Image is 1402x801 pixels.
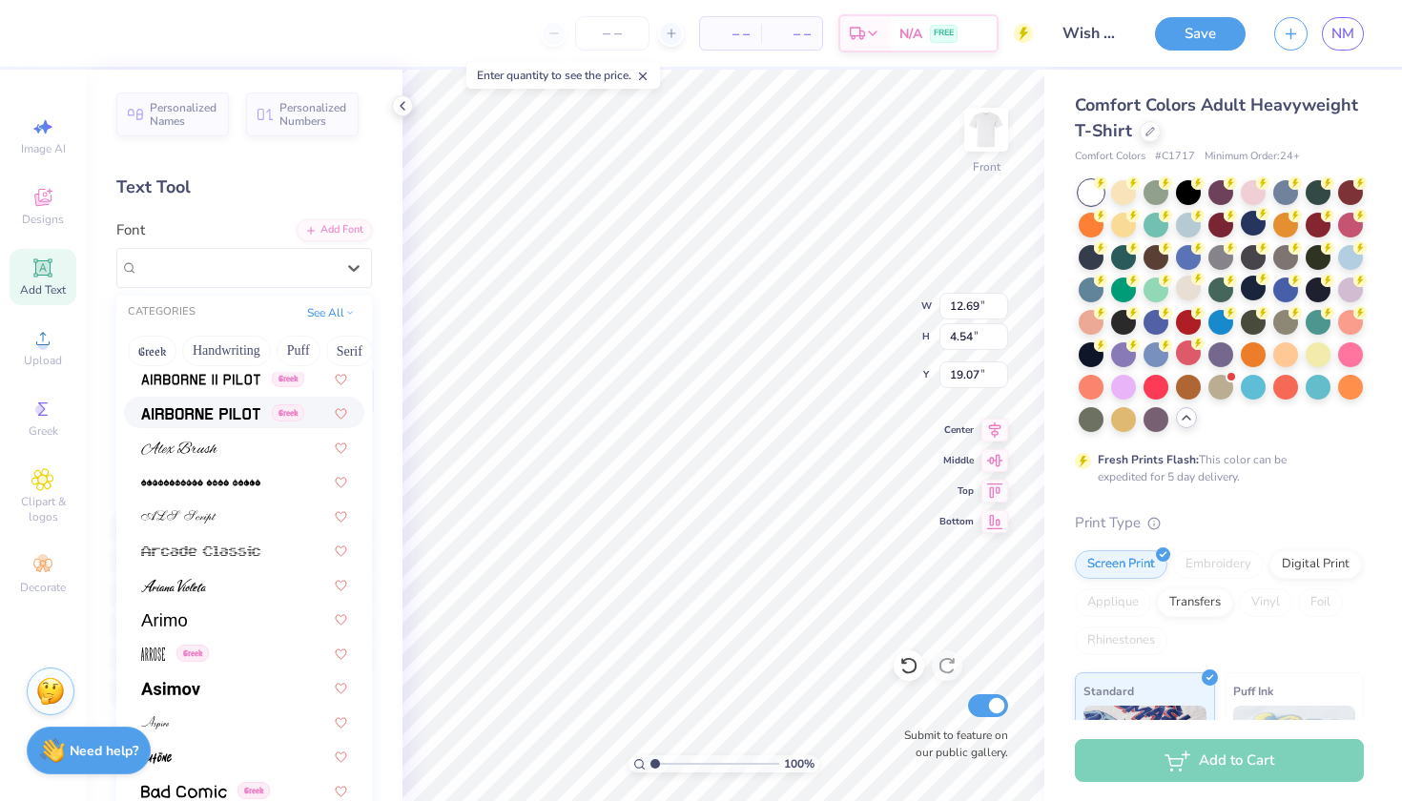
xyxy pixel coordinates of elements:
img: Arimo [141,613,187,626]
span: NM [1331,23,1354,45]
span: Greek [237,782,270,799]
strong: Fresh Prints Flash: [1098,452,1199,467]
span: Image AI [21,141,66,156]
span: Puff Ink [1233,681,1273,701]
span: Comfort Colors Adult Heavyweight T-Shirt [1075,93,1358,142]
img: Bad Comic [141,785,227,798]
span: Upload [24,353,62,368]
span: Standard [1083,681,1134,701]
div: Rhinestones [1075,626,1167,655]
div: Vinyl [1239,588,1292,617]
span: Greek [29,423,58,439]
span: Greek [176,645,209,662]
span: Top [939,484,974,498]
div: Digital Print [1269,550,1362,579]
label: Font [116,219,145,241]
span: Personalized Names [150,101,217,128]
img: ALS Script [141,510,216,524]
span: Comfort Colors [1075,149,1145,165]
img: Arrose [141,647,165,661]
img: Airborne Pilot [141,407,260,421]
div: Embroidery [1173,550,1264,579]
img: Airborne II Pilot [141,373,260,386]
img: Aspire [141,716,169,729]
div: Transfers [1157,588,1233,617]
div: Foil [1298,588,1343,617]
img: Front [967,111,1005,149]
div: Enter quantity to see the price. [466,62,660,89]
img: Autone [141,750,172,764]
div: CATEGORIES [128,304,196,320]
span: FREE [934,27,954,40]
span: N/A [899,24,922,44]
button: Serif [326,336,373,366]
span: Greek [272,370,304,387]
button: Greek [128,336,176,366]
span: Bottom [939,515,974,528]
img: AlphaShapes xmas balls [141,476,260,489]
span: Minimum Order: 24 + [1205,149,1300,165]
strong: Need help? [70,742,138,760]
div: This color can be expedited for 5 day delivery. [1098,451,1332,485]
span: Middle [939,454,974,467]
label: Submit to feature on our public gallery. [894,727,1008,761]
img: Puff Ink [1233,706,1356,801]
button: Puff [277,336,320,366]
button: Handwriting [182,336,271,366]
div: Add Font [297,219,372,241]
button: Save [1155,17,1246,51]
span: Greek [272,404,304,421]
img: Asimov [141,682,200,695]
div: Text Tool [116,175,372,200]
input: Untitled Design [1047,14,1141,52]
img: Ariana Violeta [141,579,206,592]
button: See All [301,303,361,322]
span: Add Text [20,282,66,298]
img: Alex Brush [141,442,217,455]
div: Screen Print [1075,550,1167,579]
span: # C1717 [1155,149,1195,165]
span: Center [939,423,974,437]
span: – – [711,24,750,44]
a: NM [1322,17,1364,51]
div: Front [973,158,1000,175]
span: 100 % [784,755,814,772]
span: Designs [22,212,64,227]
span: – – [773,24,811,44]
span: Clipart & logos [10,494,76,524]
span: Personalized Numbers [279,101,347,128]
input: – – [575,16,649,51]
span: Decorate [20,580,66,595]
img: Standard [1083,706,1206,801]
div: Print Type [1075,512,1364,534]
img: Arcade Classic [141,544,260,558]
div: Applique [1075,588,1151,617]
